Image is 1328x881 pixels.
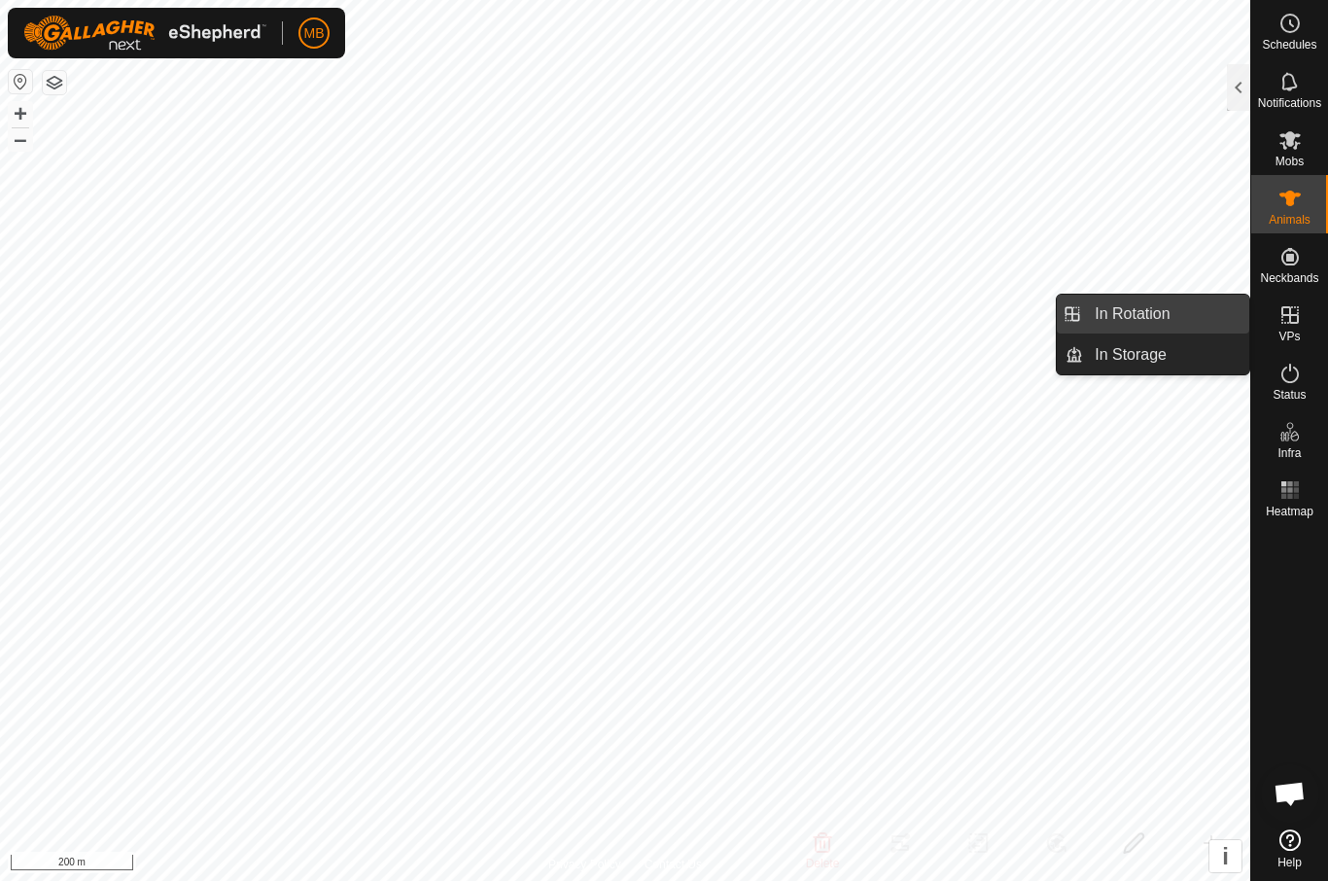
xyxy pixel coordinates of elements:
[304,23,325,44] span: MB
[1260,272,1318,284] span: Neckbands
[1251,822,1328,876] a: Help
[645,856,702,873] a: Contact Us
[1083,295,1249,334] a: In Rotation
[1276,156,1304,167] span: Mobs
[1095,302,1170,326] span: In Rotation
[43,71,66,94] button: Map Layers
[23,16,266,51] img: Gallagher Logo
[1222,843,1229,869] span: i
[1095,343,1167,367] span: In Storage
[1057,335,1249,374] li: In Storage
[548,856,621,873] a: Privacy Policy
[1277,857,1302,868] span: Help
[1273,389,1306,401] span: Status
[1262,39,1316,51] span: Schedules
[1261,764,1319,823] div: Open chat
[1278,331,1300,342] span: VPs
[1277,447,1301,459] span: Infra
[1083,335,1249,374] a: In Storage
[1209,840,1241,872] button: i
[1258,97,1321,109] span: Notifications
[9,127,32,151] button: –
[9,102,32,125] button: +
[1057,295,1249,334] li: In Rotation
[1266,506,1313,517] span: Heatmap
[9,70,32,93] button: Reset Map
[1269,214,1311,226] span: Animals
